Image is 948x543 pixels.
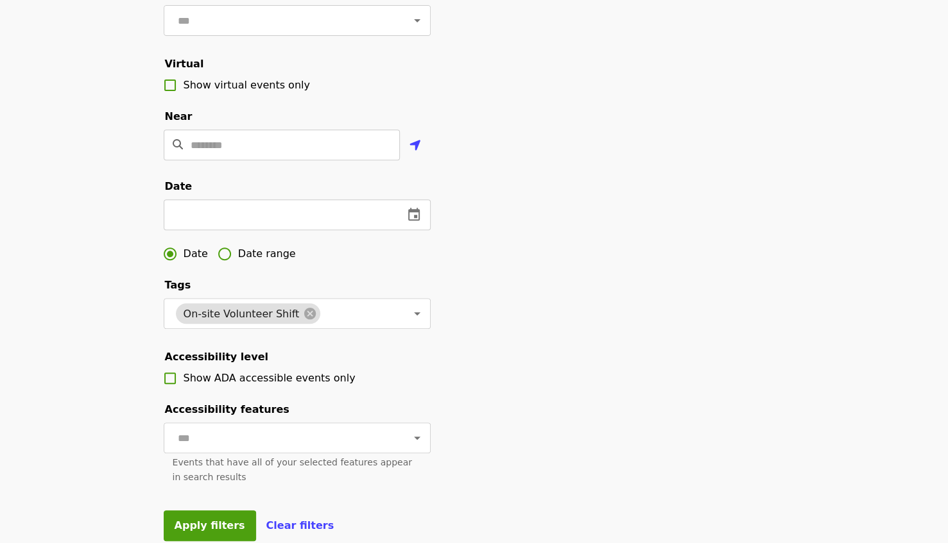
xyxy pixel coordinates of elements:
[165,110,193,122] span: Near
[165,58,204,70] span: Virtual
[165,279,191,291] span: Tags
[175,519,245,531] span: Apply filters
[238,246,296,262] span: Date range
[176,308,307,320] span: On-site Volunteer Shift
[165,351,268,363] span: Accessibility level
[408,429,426,447] button: Open
[191,129,400,160] input: Location
[184,79,310,91] span: Show virtual events only
[266,518,334,533] button: Clear filters
[164,510,256,541] button: Apply filters
[409,138,421,153] i: location-arrow icon
[184,246,208,262] span: Date
[400,131,431,162] button: Use my location
[165,180,193,192] span: Date
[176,303,321,324] div: On-site Volunteer Shift
[165,403,289,415] span: Accessibility features
[266,519,334,531] span: Clear filters
[173,138,183,151] i: search icon
[184,372,356,384] span: Show ADA accessible events only
[408,12,426,29] button: Open
[399,199,429,230] button: change date
[408,305,426,322] button: Open
[173,457,412,482] span: Events that have all of your selected features appear in search results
